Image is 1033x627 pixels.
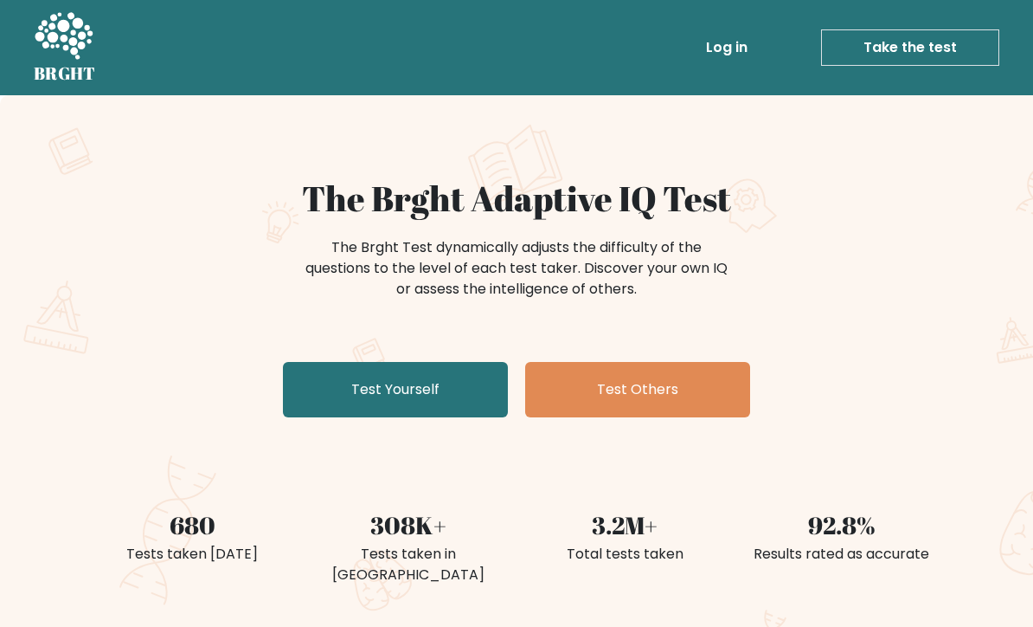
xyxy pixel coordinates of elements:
div: 3.2M+ [527,507,722,544]
a: BRGHT [34,7,96,88]
a: Test Others [525,362,750,417]
div: Tests taken [DATE] [94,544,290,565]
h1: The Brght Adaptive IQ Test [94,178,939,220]
h5: BRGHT [34,63,96,84]
div: 680 [94,507,290,544]
div: The Brght Test dynamically adjusts the difficulty of the questions to the level of each test take... [300,237,733,300]
a: Log in [699,30,754,65]
div: Results rated as accurate [743,544,939,565]
div: Total tests taken [527,544,722,565]
a: Test Yourself [283,362,508,417]
div: 308K+ [311,507,506,544]
a: Take the test [821,29,999,66]
div: 92.8% [743,507,939,544]
div: Tests taken in [GEOGRAPHIC_DATA] [311,544,506,585]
